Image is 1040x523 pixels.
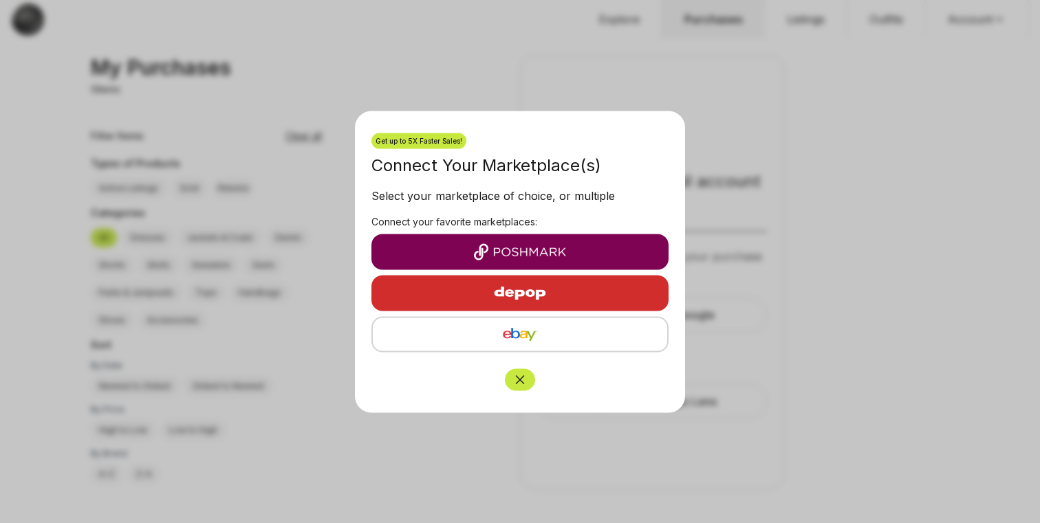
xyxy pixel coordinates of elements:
button: Depop logo [371,275,669,311]
div: Select your marketplace of choice, or multiple [371,187,669,209]
button: eBay logo [371,316,669,352]
img: eBay logo [384,326,656,342]
button: Poshmark logo [371,234,669,269]
img: Poshmark logo [382,243,658,260]
h3: Connect your favorite marketplaces: [371,214,669,228]
div: Get up to 5X Faster Sales! [371,133,466,148]
button: Close [505,368,535,390]
img: Depop logo [460,276,580,309]
h2: Connect Your Marketplace(s) [371,154,669,176]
